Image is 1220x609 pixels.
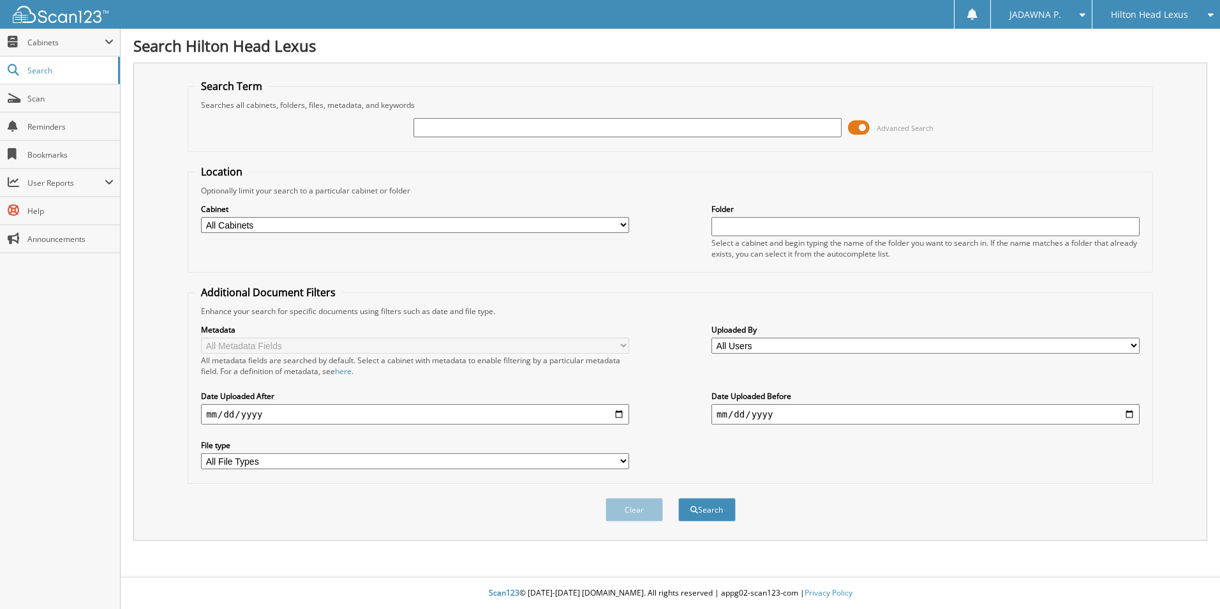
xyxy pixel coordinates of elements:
legend: Additional Document Filters [195,285,342,299]
a: Privacy Policy [805,587,852,598]
label: Date Uploaded Before [711,391,1140,402]
input: start [201,404,629,425]
div: Optionally limit your search to a particular cabinet or folder [195,185,1146,196]
legend: Search Term [195,79,269,93]
a: here [335,366,352,377]
span: Scan123 [489,587,519,598]
div: Searches all cabinets, folders, files, metadata, and keywords [195,100,1146,110]
label: Uploaded By [711,324,1140,335]
label: Date Uploaded After [201,391,629,402]
input: end [711,404,1140,425]
div: All metadata fields are searched by default. Select a cabinet with metadata to enable filtering b... [201,355,629,377]
button: Search [678,498,736,522]
span: Cabinets [27,37,105,48]
span: User Reports [27,177,105,188]
span: Bookmarks [27,149,114,160]
label: File type [201,440,629,451]
div: Enhance your search for specific documents using filters such as date and file type. [195,306,1146,317]
span: JADAWNA P. [1009,11,1061,19]
label: Metadata [201,324,629,335]
span: Announcements [27,234,114,244]
label: Folder [711,204,1140,214]
span: Hilton Head Lexus [1111,11,1188,19]
span: Help [27,206,114,216]
div: © [DATE]-[DATE] [DOMAIN_NAME]. All rights reserved | appg02-scan123-com | [121,578,1220,609]
img: scan123-logo-white.svg [13,6,108,23]
span: Advanced Search [877,123,934,133]
button: Clear [606,498,663,522]
span: Search [27,65,112,76]
legend: Location [195,165,249,179]
h1: Search Hilton Head Lexus [133,35,1207,56]
label: Cabinet [201,204,629,214]
div: Select a cabinet and begin typing the name of the folder you want to search in. If the name match... [711,237,1140,259]
span: Scan [27,93,114,104]
span: Reminders [27,121,114,132]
